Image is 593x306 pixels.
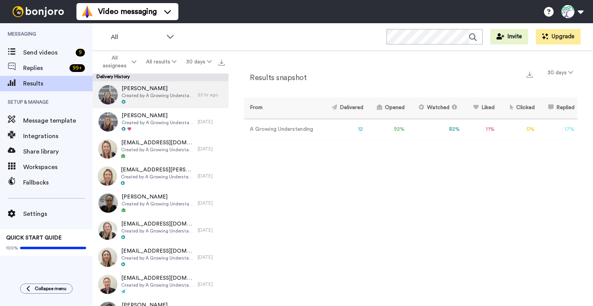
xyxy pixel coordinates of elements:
[23,132,93,141] span: Integrations
[538,97,578,119] th: Replied
[99,54,130,70] span: All assignees
[93,81,229,108] a: [PERSON_NAME]Created by A Growing Understanding22 hr ago
[216,56,227,68] button: Export all results that match these filters now.
[98,193,118,213] img: 699ffe83-9565-4503-8dd0-cbf58ee8db94-thumb.jpg
[93,74,229,81] div: Delivery History
[121,274,194,282] span: [EMAIL_ADDRESS][DOMAIN_NAME]
[98,112,118,132] img: 37589c89-0291-450e-9c51-763484645cab-thumb.jpg
[121,139,194,147] span: [EMAIL_ADDRESS][DOMAIN_NAME]
[527,72,533,78] img: export.svg
[122,193,194,201] span: [PERSON_NAME]
[35,285,66,292] span: Collapse menu
[23,209,93,219] span: Settings
[543,66,578,80] button: 30 days
[121,282,194,288] span: Created by A Growing Understanding
[6,235,62,241] span: QUICK START GUIDE
[93,162,229,190] a: [EMAIL_ADDRESS][PERSON_NAME][DOMAIN_NAME]Created by A Growing Understanding[DATE]
[198,227,225,233] div: [DATE]
[219,60,225,66] img: export.svg
[93,135,229,162] a: [EMAIL_ADDRESS][DOMAIN_NAME]Created by A Growing Understanding[DATE]
[498,97,538,119] th: Clicked
[94,51,141,73] button: All assignees
[121,166,194,174] span: [EMAIL_ADDRESS][PERSON_NAME][DOMAIN_NAME]
[111,32,163,42] span: All
[93,190,229,217] a: [PERSON_NAME]Created by A Growing Understanding[DATE]
[23,162,93,172] span: Workspaces
[198,200,225,206] div: [DATE]
[244,119,321,140] td: A Growing Understanding
[93,244,229,271] a: [EMAIL_ADDRESS][DOMAIN_NAME]Created by A Growing Understanding[DATE]
[122,112,194,120] span: [PERSON_NAME]
[198,92,225,98] div: 22 hr ago
[23,63,66,73] span: Replies
[121,255,194,261] span: Created by A Growing Understanding
[321,97,366,119] th: Delivered
[121,220,194,228] span: [EMAIL_ADDRESS][DOMAIN_NAME]
[98,221,117,240] img: ac794fb3-804a-4e11-8278-2a0504b1553d-thumb.jpg
[122,85,194,92] span: [PERSON_NAME]
[98,275,117,294] img: 384491c5-b41f-4424-a71c-b9851961eb2b-thumb.jpg
[23,147,93,156] span: Share library
[408,97,463,119] th: Watched
[198,173,225,179] div: [DATE]
[76,49,85,56] div: 9
[98,248,117,267] img: 31caeb3c-c6ee-4167-9608-ba5f452cc908-thumb.jpg
[198,119,225,125] div: [DATE]
[198,281,225,287] div: [DATE]
[538,119,578,140] td: 17 %
[98,85,118,104] img: fcd36653-a103-412e-83e6-b2af995567f8-thumb.jpg
[244,97,321,119] th: From
[141,55,181,69] button: All results
[181,55,216,69] button: 30 days
[9,6,67,17] img: bj-logo-header-white.svg
[81,5,93,18] img: vm-color.svg
[122,92,194,99] span: Created by A Growing Understanding
[122,201,194,207] span: Created by A Growing Understanding
[198,254,225,260] div: [DATE]
[366,119,408,140] td: 92 %
[198,146,225,152] div: [DATE]
[536,29,581,44] button: Upgrade
[98,6,157,17] span: Video messaging
[6,245,18,251] span: 100%
[244,74,307,82] h2: Results snapshot
[122,120,194,126] span: Created by A Growing Understanding
[93,217,229,244] a: [EMAIL_ADDRESS][DOMAIN_NAME]Created by A Growing Understanding[DATE]
[93,108,229,135] a: [PERSON_NAME]Created by A Growing Understanding[DATE]
[490,29,528,44] button: Invite
[463,119,497,140] td: 11 %
[23,178,93,187] span: Fallbacks
[23,79,93,88] span: Results
[524,68,535,80] button: Export a summary of each team member’s results that match this filter now.
[93,271,229,298] a: [EMAIL_ADDRESS][DOMAIN_NAME]Created by A Growing Understanding[DATE]
[23,48,73,57] span: Send videos
[121,147,194,153] span: Created by A Growing Understanding
[69,64,85,72] div: 99 +
[23,116,93,125] span: Message template
[98,139,117,159] img: e2beb5fe-327e-4283-a1a5-dabeed89c89d-thumb.jpg
[98,166,117,186] img: fa5c1917-047c-4acd-97b8-6b34492a721d-thumb.jpg
[408,119,463,140] td: 82 %
[121,247,194,255] span: [EMAIL_ADDRESS][DOMAIN_NAME]
[463,97,497,119] th: Liked
[498,119,538,140] td: 0 %
[121,174,194,180] span: Created by A Growing Understanding
[366,97,408,119] th: Opened
[321,119,366,140] td: 12
[121,228,194,234] span: Created by A Growing Understanding
[20,284,73,294] button: Collapse menu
